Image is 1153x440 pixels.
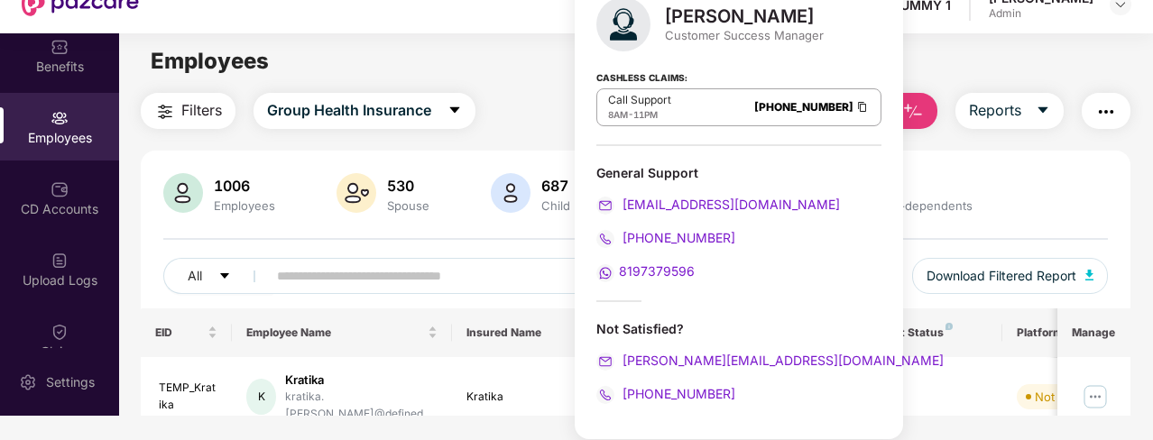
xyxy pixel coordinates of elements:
a: [PHONE_NUMBER] [754,100,853,114]
span: [PHONE_NUMBER] [619,230,735,245]
div: Not Verified [1035,388,1101,406]
a: [EMAIL_ADDRESS][DOMAIN_NAME] [596,197,840,212]
img: svg+xml;base64,PHN2ZyBpZD0iQ2xhaW0iIHhtbG5zPSJodHRwOi8vd3d3LnczLm9yZy8yMDAwL3N2ZyIgd2lkdGg9IjIwIi... [51,323,69,341]
span: caret-down [218,270,231,284]
span: 11PM [633,109,658,120]
span: caret-down [447,103,462,119]
span: Reports [969,99,1021,122]
div: Spouse [383,198,433,213]
div: kratika.[PERSON_NAME]@defined... [285,389,438,423]
div: Settings [41,373,100,391]
button: Filters [141,93,235,129]
span: [PHONE_NUMBER] [619,386,735,401]
button: Allcaret-down [163,258,273,294]
a: 8197379596 [596,263,695,279]
img: svg+xml;base64,PHN2ZyB4bWxucz0iaHR0cDovL3d3dy53My5vcmcvMjAwMC9zdmciIHhtbG5zOnhsaW5rPSJodHRwOi8vd3... [1085,270,1094,280]
img: svg+xml;base64,PHN2ZyB4bWxucz0iaHR0cDovL3d3dy53My5vcmcvMjAwMC9zdmciIHhtbG5zOnhsaW5rPSJodHRwOi8vd3... [163,173,203,213]
div: General Support [596,164,881,181]
div: Not Satisfied? [596,320,881,404]
div: Kratika [285,371,438,389]
a: [PHONE_NUMBER] [596,386,735,401]
img: svg+xml;base64,PHN2ZyBpZD0iU2V0dGluZy0yMHgyMCIgeG1sbnM9Imh0dHA6Ly93d3cudzMub3JnLzIwMDAvc3ZnIiB3aW... [19,373,37,391]
div: [PERSON_NAME] [665,5,824,27]
img: svg+xml;base64,PHN2ZyB4bWxucz0iaHR0cDovL3d3dy53My5vcmcvMjAwMC9zdmciIHdpZHRoPSIyMCIgaGVpZ2h0PSIyMC... [596,197,614,215]
a: [PERSON_NAME][EMAIL_ADDRESS][DOMAIN_NAME] [596,353,944,368]
img: svg+xml;base64,PHN2ZyBpZD0iQ0RfQWNjb3VudHMiIGRhdGEtbmFtZT0iQ0QgQWNjb3VudHMiIHhtbG5zPSJodHRwOi8vd3... [51,180,69,198]
span: EID [155,325,205,340]
span: caret-down [1036,103,1050,119]
span: Download Filtered Report [927,266,1076,286]
img: svg+xml;base64,PHN2ZyB4bWxucz0iaHR0cDovL3d3dy53My5vcmcvMjAwMC9zdmciIHhtbG5zOnhsaW5rPSJodHRwOi8vd3... [902,101,924,123]
div: 687 [538,177,574,195]
img: svg+xml;base64,PHN2ZyB4bWxucz0iaHR0cDovL3d3dy53My5vcmcvMjAwMC9zdmciIHhtbG5zOnhsaW5rPSJodHRwOi8vd3... [491,173,530,213]
th: Manage [1057,308,1130,357]
img: Clipboard Icon [855,99,870,115]
div: Employees [210,198,279,213]
div: Customer Success Manager [665,27,824,43]
span: [EMAIL_ADDRESS][DOMAIN_NAME] [619,197,840,212]
div: Employees+dependents [833,198,976,213]
div: Endorsement Status [833,325,987,340]
a: [PHONE_NUMBER] [596,230,735,245]
img: svg+xml;base64,PHN2ZyB4bWxucz0iaHR0cDovL3d3dy53My5vcmcvMjAwMC9zdmciIHdpZHRoPSIyNCIgaGVpZ2h0PSIyNC... [154,101,176,123]
img: svg+xml;base64,PHN2ZyBpZD0iQmVuZWZpdHMiIHhtbG5zPSJodHRwOi8vd3d3LnczLm9yZy8yMDAwL3N2ZyIgd2lkdGg9Ij... [51,38,69,56]
img: svg+xml;base64,PHN2ZyB4bWxucz0iaHR0cDovL3d3dy53My5vcmcvMjAwMC9zdmciIHdpZHRoPSIyMCIgaGVpZ2h0PSIyMC... [596,353,614,371]
img: svg+xml;base64,PHN2ZyB4bWxucz0iaHR0cDovL3d3dy53My5vcmcvMjAwMC9zdmciIHdpZHRoPSIyMCIgaGVpZ2h0PSIyMC... [596,386,614,404]
div: 530 [383,177,433,195]
img: svg+xml;base64,PHN2ZyB4bWxucz0iaHR0cDovL3d3dy53My5vcmcvMjAwMC9zdmciIHdpZHRoPSIyNCIgaGVpZ2h0PSIyNC... [1095,101,1117,123]
span: [PERSON_NAME][EMAIL_ADDRESS][DOMAIN_NAME] [619,353,944,368]
span: 8AM [608,109,628,120]
img: manageButton [1081,382,1110,411]
img: svg+xml;base64,PHN2ZyB4bWxucz0iaHR0cDovL3d3dy53My5vcmcvMjAwMC9zdmciIHdpZHRoPSI4IiBoZWlnaHQ9IjgiIH... [945,323,953,330]
button: Reportscaret-down [955,93,1064,129]
div: 1006 [210,177,279,195]
img: svg+xml;base64,PHN2ZyBpZD0iRW1wbG95ZWVzIiB4bWxucz0iaHR0cDovL3d3dy53My5vcmcvMjAwMC9zdmciIHdpZHRoPS... [51,109,69,127]
strong: Cashless Claims: [596,67,687,87]
div: Not Satisfied? [596,320,881,337]
div: Kratika [466,389,585,406]
button: Group Health Insurancecaret-down [254,93,475,129]
p: Call Support [608,93,671,107]
span: Filters [181,99,222,122]
div: 2273 [833,177,976,195]
th: Insured Name [452,308,599,357]
div: Child [538,198,574,213]
span: Employees [151,48,269,74]
div: General Support [596,164,881,282]
img: svg+xml;base64,PHN2ZyB4bWxucz0iaHR0cDovL3d3dy53My5vcmcvMjAwMC9zdmciIHdpZHRoPSIyMCIgaGVpZ2h0PSIyMC... [596,264,614,282]
div: K [246,379,276,415]
th: Employee Name [232,308,452,357]
button: Download Filtered Report [912,258,1109,294]
span: All [188,266,202,286]
img: svg+xml;base64,PHN2ZyB4bWxucz0iaHR0cDovL3d3dy53My5vcmcvMjAwMC9zdmciIHdpZHRoPSIyMCIgaGVpZ2h0PSIyMC... [596,230,614,248]
div: - [608,107,671,122]
th: EID [141,308,233,357]
img: svg+xml;base64,PHN2ZyBpZD0iVXBsb2FkX0xvZ3MiIGRhdGEtbmFtZT0iVXBsb2FkIExvZ3MiIHhtbG5zPSJodHRwOi8vd3... [51,252,69,270]
div: Admin [989,6,1093,21]
div: Platform Status [1017,325,1116,340]
span: 8197379596 [619,263,695,279]
img: svg+xml;base64,PHN2ZyB4bWxucz0iaHR0cDovL3d3dy53My5vcmcvMjAwMC9zdmciIHhtbG5zOnhsaW5rPSJodHRwOi8vd3... [337,173,376,213]
div: TEMP_Kratika [159,380,218,414]
span: Group Health Insurance [267,99,431,122]
span: Employee Name [246,325,424,340]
